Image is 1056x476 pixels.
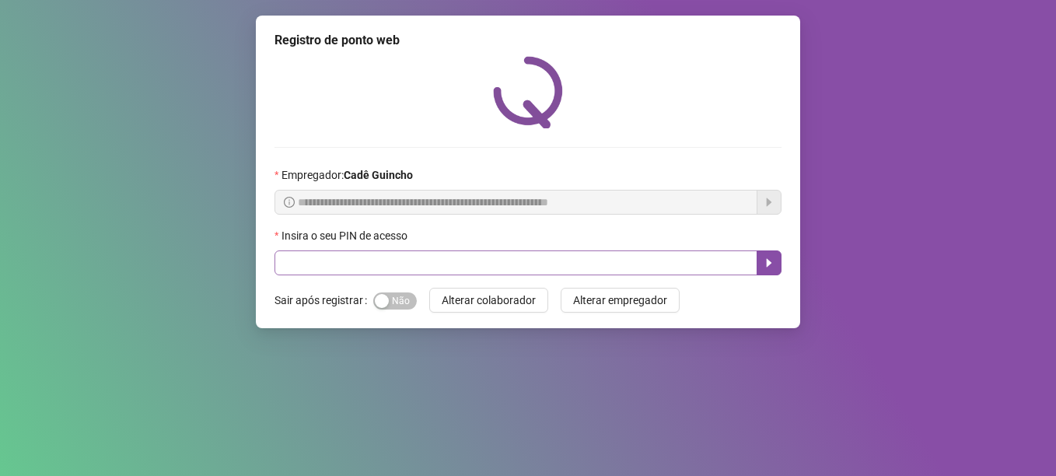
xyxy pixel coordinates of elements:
[442,292,536,309] span: Alterar colaborador
[763,257,775,269] span: caret-right
[274,227,418,244] label: Insira o seu PIN de acesso
[344,169,413,181] strong: Cadê Guincho
[493,56,563,128] img: QRPoint
[284,197,295,208] span: info-circle
[573,292,667,309] span: Alterar empregador
[274,288,373,313] label: Sair após registrar
[561,288,680,313] button: Alterar empregador
[281,166,413,184] span: Empregador :
[429,288,548,313] button: Alterar colaborador
[274,31,782,50] div: Registro de ponto web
